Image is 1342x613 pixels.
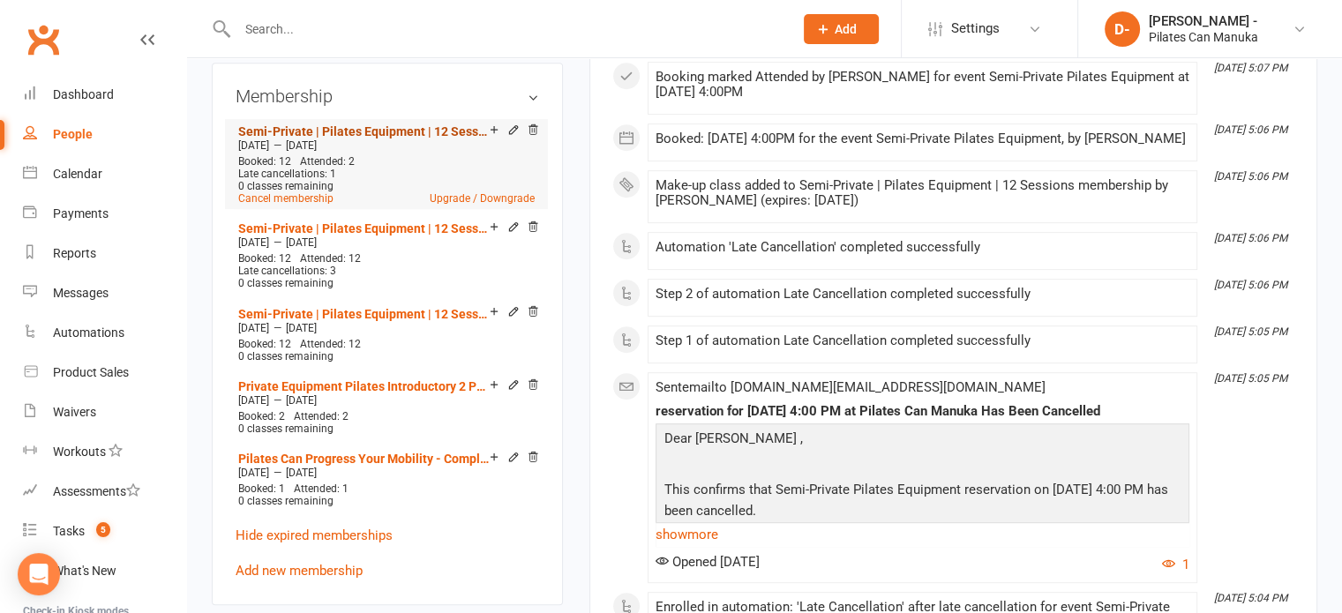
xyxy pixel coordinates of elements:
[238,236,269,249] span: [DATE]
[286,236,317,249] span: [DATE]
[238,379,490,393] a: Private Equipment Pilates Introductory 2 Pack (T1)
[300,338,361,350] span: Attended: 12
[234,466,539,480] div: —
[238,124,490,138] a: Semi-Private | Pilates Equipment | 12 Sessions
[23,551,186,591] a: What's New
[238,221,490,235] a: Semi-Private | Pilates Equipment | 12 Sessions
[1214,325,1287,338] i: [DATE] 5:05 PM
[656,131,1189,146] div: Booked: [DATE] 4:00PM for the event Semi-Private Pilates Equipment, by [PERSON_NAME]
[234,138,539,153] div: —
[238,168,535,180] div: Late cancellations: 1
[656,287,1189,302] div: Step 2 of automation Late Cancellation completed successfully
[1214,592,1287,604] i: [DATE] 5:04 PM
[23,273,186,313] a: Messages
[951,9,1000,49] span: Settings
[238,350,334,363] span: 0 classes remaining
[238,322,269,334] span: [DATE]
[238,467,269,479] span: [DATE]
[300,155,355,168] span: Attended: 2
[53,325,124,340] div: Automations
[234,321,539,335] div: —
[238,252,291,265] span: Booked: 12
[53,524,85,538] div: Tasks
[660,479,1185,526] p: This confirms that Semi-Private Pilates Equipment reservation on [DATE] 4:00 PM has been cancelled.
[656,178,1189,208] div: Make-up class added to Semi-Private | Pilates Equipment | 12 Sessions membership by [PERSON_NAME]...
[236,563,363,579] a: Add new membership
[53,167,102,181] div: Calendar
[232,17,781,41] input: Search...
[23,115,186,154] a: People
[53,445,106,459] div: Workouts
[236,86,539,106] h3: Membership
[294,410,349,422] span: Attended: 2
[96,522,110,537] span: 5
[238,155,291,168] span: Booked: 12
[286,394,317,407] span: [DATE]
[238,482,285,495] span: Booked: 1
[53,484,140,498] div: Assessments
[238,452,490,466] a: Pilates Can Progress Your Mobility - Complete Assessment
[1214,62,1287,74] i: [DATE] 5:07 PM
[238,338,291,350] span: Booked: 12
[53,564,116,578] div: What's New
[238,307,490,321] a: Semi-Private | Pilates Equipment | 12 Sessions
[23,234,186,273] a: Reports
[430,192,535,205] a: Upgrade / Downgrade
[286,139,317,152] span: [DATE]
[53,87,114,101] div: Dashboard
[238,410,285,422] span: Booked: 2
[53,206,109,221] div: Payments
[660,428,1185,453] p: Dear [PERSON_NAME] ,
[300,252,361,265] span: Attended: 12
[238,265,535,277] div: Late cancellations: 3
[23,432,186,472] a: Workouts
[286,322,317,334] span: [DATE]
[1214,372,1287,385] i: [DATE] 5:05 PM
[23,313,186,353] a: Automations
[656,554,760,570] span: Opened [DATE]
[23,194,186,234] a: Payments
[238,422,334,435] span: 0 classes remaining
[238,180,334,192] span: 0 classes remaining
[804,14,879,44] button: Add
[23,472,186,512] a: Assessments
[18,553,60,595] div: Open Intercom Messenger
[23,392,186,432] a: Waivers
[656,522,1189,547] a: show more
[53,246,96,260] div: Reports
[656,333,1189,348] div: Step 1 of automation Late Cancellation completed successfully
[236,527,393,543] a: Hide expired memberships
[238,394,269,407] span: [DATE]
[238,139,269,152] span: [DATE]
[1214,123,1287,136] i: [DATE] 5:06 PM
[53,286,109,300] div: Messages
[234,393,539,407] div: —
[294,482,349,495] span: Attended: 1
[234,235,539,250] div: —
[23,512,186,551] a: Tasks 5
[23,75,186,115] a: Dashboard
[1214,170,1287,183] i: [DATE] 5:06 PM
[53,127,93,141] div: People
[656,70,1189,100] div: Booking marked Attended by [PERSON_NAME] for event Semi-Private Pilates Equipment at [DATE] 4:00PM
[1149,13,1258,29] div: [PERSON_NAME] -
[1149,29,1258,45] div: Pilates Can Manuka
[656,379,1046,395] span: Sent email to [DOMAIN_NAME][EMAIL_ADDRESS][DOMAIN_NAME]
[1105,11,1140,47] div: D-
[286,467,317,479] span: [DATE]
[23,353,186,392] a: Product Sales
[656,404,1189,419] div: reservation for [DATE] 4:00 PM at Pilates Can Manuka Has Been Cancelled
[238,277,334,289] span: 0 classes remaining
[53,405,96,419] div: Waivers
[53,365,129,379] div: Product Sales
[1214,279,1287,291] i: [DATE] 5:06 PM
[1162,554,1189,575] button: 1
[238,192,334,205] a: Cancel membership
[656,240,1189,255] div: Automation 'Late Cancellation' completed successfully
[23,154,186,194] a: Calendar
[21,18,65,62] a: Clubworx
[835,22,857,36] span: Add
[238,495,334,507] span: 0 classes remaining
[1214,232,1287,244] i: [DATE] 5:06 PM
